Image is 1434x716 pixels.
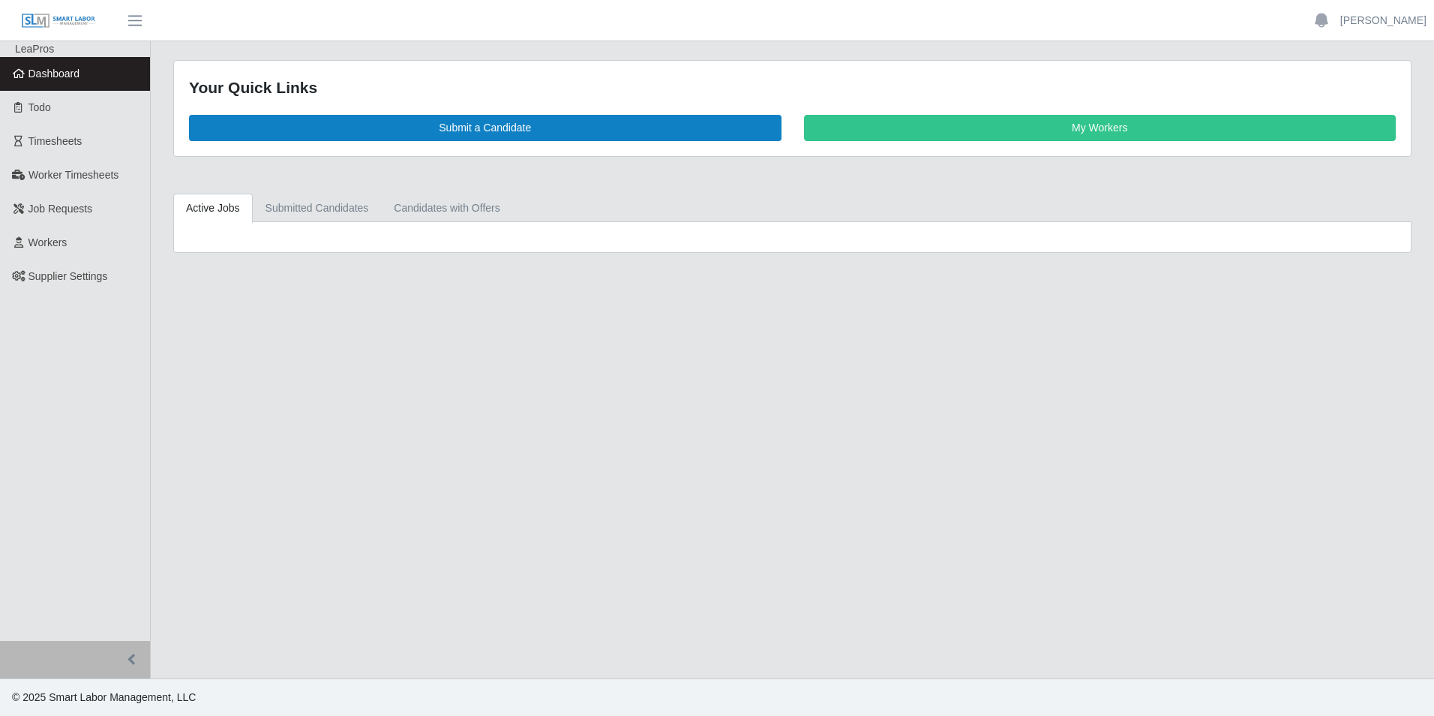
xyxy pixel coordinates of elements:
span: Supplier Settings [28,270,108,282]
img: SLM Logo [21,13,96,29]
a: Submit a Candidate [189,115,781,141]
a: Candidates with Offers [381,194,512,223]
span: Dashboard [28,68,80,80]
span: Job Requests [28,203,93,215]
span: Todo [28,101,51,113]
a: Active Jobs [173,194,253,223]
span: LeaPros [15,43,54,55]
span: Worker Timesheets [28,169,118,181]
a: [PERSON_NAME] [1340,13,1426,29]
a: My Workers [804,115,1396,141]
span: © 2025 Smart Labor Management, LLC [12,691,196,703]
a: Submitted Candidates [253,194,382,223]
div: Your Quick Links [189,76,1396,100]
span: Workers [28,236,67,248]
span: Timesheets [28,135,82,147]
